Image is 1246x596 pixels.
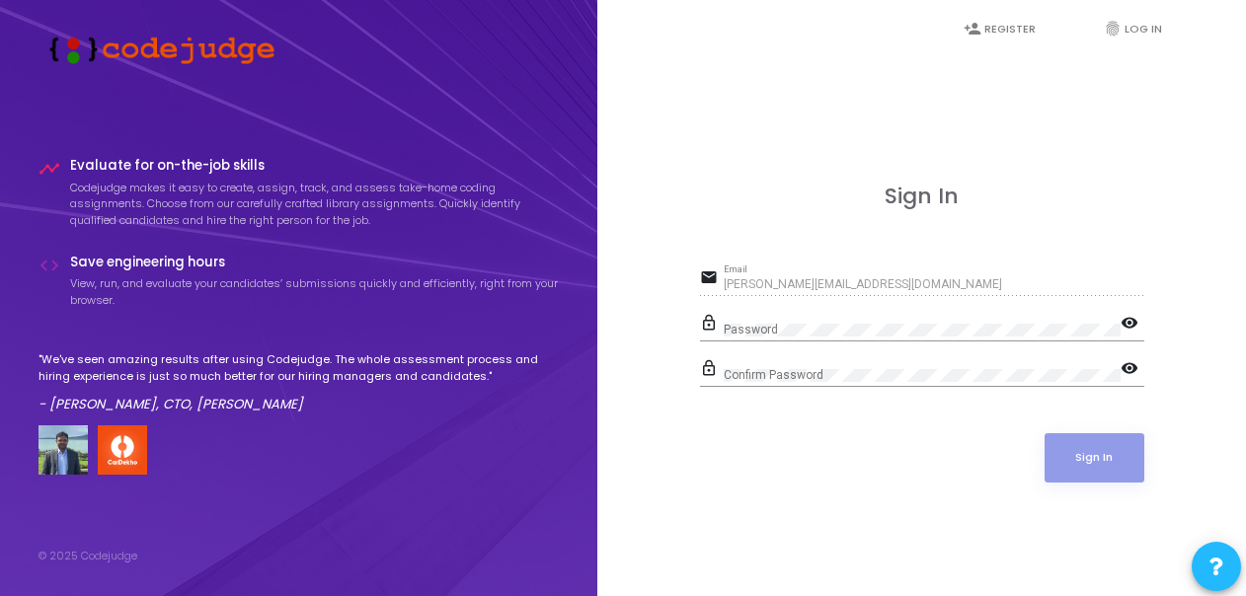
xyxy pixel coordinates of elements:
i: timeline [39,158,60,180]
mat-icon: visibility [1121,358,1144,382]
mat-icon: visibility [1121,313,1144,336]
i: person_add [964,20,981,37]
a: person_addRegister [944,6,1062,52]
img: user image [39,425,88,475]
input: Email [724,278,1144,292]
p: Codejudge makes it easy to create, assign, track, and assess take-home coding assignments. Choose... [70,180,560,229]
p: "We've seen amazing results after using Codejudge. The whole assessment process and hiring experi... [39,351,560,384]
i: code [39,255,60,276]
h3: Sign In [700,184,1144,209]
img: company-logo [98,425,147,475]
mat-icon: email [700,267,724,291]
em: - [PERSON_NAME], CTO, [PERSON_NAME] [39,395,303,413]
mat-icon: lock_outline [700,358,724,382]
mat-icon: lock_outline [700,313,724,336]
p: View, run, and evaluate your candidates’ submissions quickly and efficiently, right from your bro... [70,275,560,308]
div: © 2025 Codejudge [39,548,137,564]
h4: Evaluate for on-the-job skills [70,158,560,174]
button: Sign In [1045,433,1144,483]
h4: Save engineering hours [70,255,560,270]
i: fingerprint [1104,20,1122,37]
a: fingerprintLog In [1084,6,1203,52]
